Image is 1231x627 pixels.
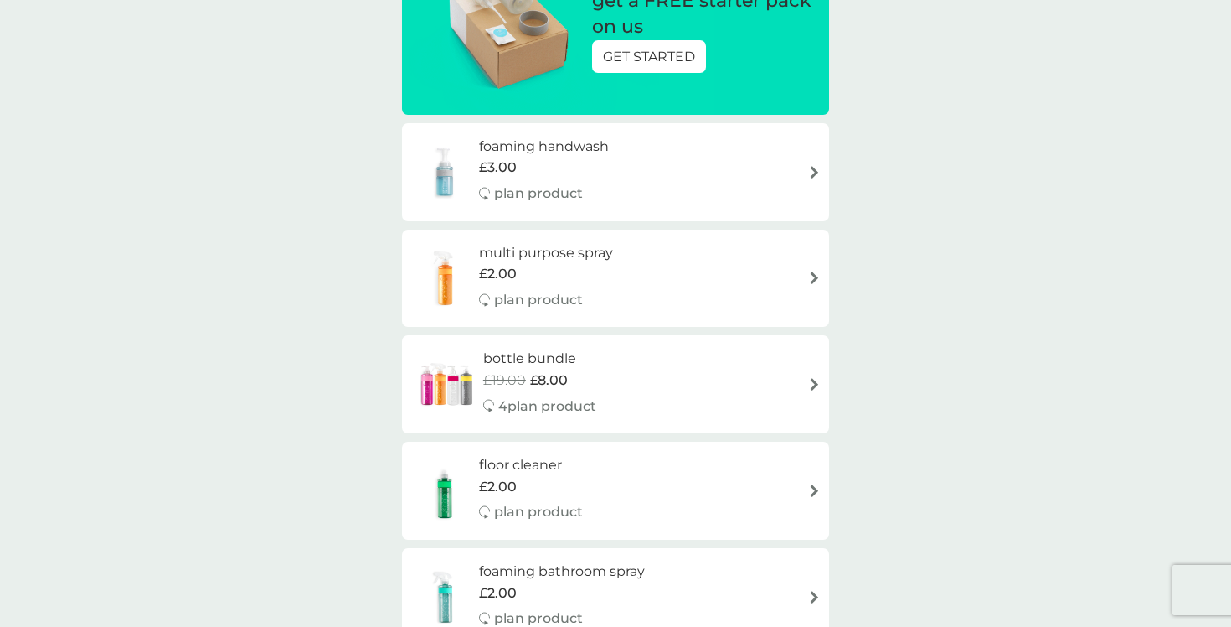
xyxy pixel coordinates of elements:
[498,396,596,417] p: 4 plan product
[808,378,821,391] img: arrow right
[808,272,821,284] img: arrow right
[479,242,613,264] h6: multi purpose spray
[410,567,479,626] img: foaming bathroom spray
[603,46,695,68] p: GET STARTED
[479,476,517,498] span: £2.00
[494,183,583,205] p: plan product
[530,370,568,391] span: £8.00
[494,289,583,311] p: plan product
[479,157,517,179] span: £3.00
[479,454,583,476] h6: floor cleaner
[494,501,583,523] p: plan product
[808,591,821,604] img: arrow right
[410,142,479,201] img: foaming handwash
[479,263,517,285] span: £2.00
[410,462,479,521] img: floor cleaner
[479,136,609,158] h6: foaming handwash
[483,370,526,391] span: £19.00
[808,166,821,179] img: arrow right
[410,355,483,414] img: bottle bundle
[410,249,479,308] img: multi purpose spray
[808,484,821,497] img: arrow right
[479,561,645,583] h6: foaming bathroom spray
[479,583,517,604] span: £2.00
[483,348,596,370] h6: bottle bundle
